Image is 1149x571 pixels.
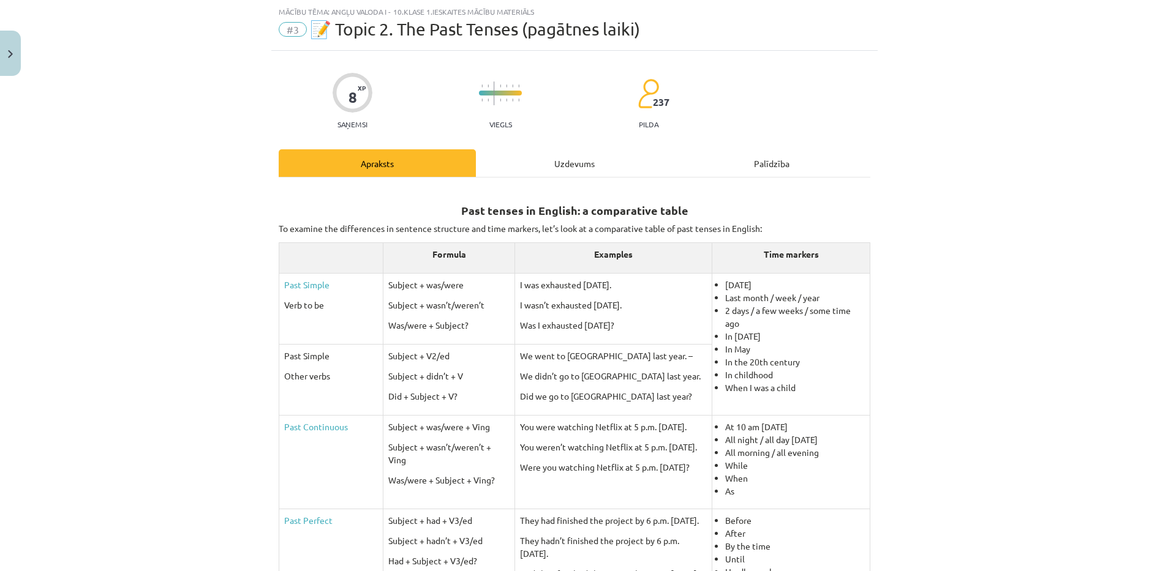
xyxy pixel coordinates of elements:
[725,304,865,330] li: 2 days / a few weeks / some time ago
[388,299,510,312] p: Subject + wasn’t/weren’t
[725,420,865,433] li: At 10 am [DATE]
[520,441,707,453] p: You weren’t watching Netflix at 5 p.m. [DATE].
[279,22,307,37] span: #3
[520,278,707,291] p: I was exhausted [DATE].
[764,248,819,259] b: Time markers
[653,97,669,108] span: 237
[8,50,13,58] img: icon-close-lesson-0947bae3869378f0d4975bcd49f059093ad1ed9edebbc8119c70593378902aed.svg
[284,421,348,432] a: Past Continuous
[725,459,865,472] li: While
[481,99,483,102] img: icon-short-line-57e1e144782c952c97e751825c79c345078a6d821885a25fce030b3d8c18986b.svg
[725,540,865,553] li: By the time
[725,278,865,291] li: [DATE]
[725,514,865,527] li: Before
[725,485,865,498] li: As
[388,278,510,291] p: Subject + was/were
[725,381,865,394] li: When I was a child
[725,368,865,381] li: In childhood
[500,99,501,102] img: icon-short-line-57e1e144782c952c97e751825c79c345078a6d821885a25fce030b3d8c18986b.svg
[284,349,378,362] p: Past Simple
[284,299,378,312] p: Verb to be
[725,446,865,459] li: All morning / all evening
[279,222,870,235] p: To examine the differences in sentence structure and time markers, let’s look at a comparative ta...
[639,120,658,129] p: pilda
[520,461,707,474] p: Were you watching Netflix at 5 p.m. [DATE]?
[284,515,333,526] a: Past Perfect
[388,514,510,527] p: Subject + had + V3/ed
[725,527,865,540] li: After
[725,330,865,343] li: In [DATE]
[725,291,865,304] li: Last month / week / year
[388,420,510,433] p: Subject + was/were + Ving
[279,7,870,16] div: Mācību tēma: Angļu valoda i - 10.klase 1.ieskaites mācību materiāls
[310,19,640,39] span: 📝 Topic 2. The Past Tenses (pagātnes laiki)
[520,319,707,332] p: Was I exhausted [DATE]?
[520,299,707,312] p: I wasn’t exhausted [DATE].
[518,99,519,102] img: icon-short-line-57e1e144782c952c97e751825c79c345078a6d821885a25fce030b3d8c18986b.svg
[388,370,510,383] p: Subject + didn’t + V
[725,553,865,565] li: Until
[461,203,688,217] strong: Past tenses in English: a comparative table
[520,420,707,433] p: You were watching Netflix at 5 p.m. [DATE].
[500,84,501,88] img: icon-short-line-57e1e144782c952c97e751825c79c345078a6d821885a25fce030b3d8c18986b.svg
[512,99,513,102] img: icon-short-line-57e1e144782c952c97e751825c79c345078a6d821885a25fce030b3d8c18986b.svg
[358,84,366,91] span: XP
[518,84,519,88] img: icon-short-line-57e1e144782c952c97e751825c79c345078a6d821885a25fce030b3d8c18986b.svg
[388,554,510,567] p: Had + Subject + V3/ed?
[488,99,489,102] img: icon-short-line-57e1e144782c952c97e751825c79c345078a6d821885a25fce030b3d8c18986b.svg
[348,89,357,106] div: 8
[388,534,510,547] p: Subject + hadn’t + V3/ed
[388,441,510,466] p: Subject + wasn’t/weren’t + Ving
[494,81,495,105] img: icon-long-line-d9ea69661e0d244f92f715978eff75569469978d946b2353a9bb055b3ed8787d.svg
[725,433,865,446] li: All night / all day [DATE]
[512,84,513,88] img: icon-short-line-57e1e144782c952c97e751825c79c345078a6d821885a25fce030b3d8c18986b.svg
[388,474,510,487] p: Was/were + Subject + Ving?
[520,534,707,560] p: They hadn’t finished the project by 6 p.m. [DATE].
[638,78,659,109] img: students-c634bb4e5e11cddfef0936a35e636f08e4e9abd3cc4e673bd6f9a4125e45ecb1.svg
[284,370,378,383] p: Other verbs
[673,149,870,177] div: Palīdzība
[506,99,507,102] img: icon-short-line-57e1e144782c952c97e751825c79c345078a6d821885a25fce030b3d8c18986b.svg
[520,514,707,527] p: They had finished the project by 6 p.m. [DATE].
[725,472,865,485] li: When
[481,84,483,88] img: icon-short-line-57e1e144782c952c97e751825c79c345078a6d821885a25fce030b3d8c18986b.svg
[388,390,510,403] p: Did + Subject + V?
[594,248,633,259] b: Examples
[520,370,707,383] p: We didn’t go to [GEOGRAPHIC_DATA] last year.
[284,279,330,290] a: Past Simple
[506,84,507,88] img: icon-short-line-57e1e144782c952c97e751825c79c345078a6d821885a25fce030b3d8c18986b.svg
[520,349,707,362] p: We went to [GEOGRAPHIC_DATA] last year. –
[476,149,673,177] div: Uzdevums
[488,84,489,88] img: icon-short-line-57e1e144782c952c97e751825c79c345078a6d821885a25fce030b3d8c18986b.svg
[725,343,865,356] li: In May
[388,319,510,332] p: Was/were + Subject?
[333,120,372,129] p: Saņemsi
[489,120,512,129] p: Viegls
[432,248,466,259] b: Formula
[725,356,865,368] li: In the 20th century
[520,390,707,403] p: Did we go to [GEOGRAPHIC_DATA] last year?
[279,149,476,177] div: Apraksts
[388,349,510,362] p: Subject + V2/ed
